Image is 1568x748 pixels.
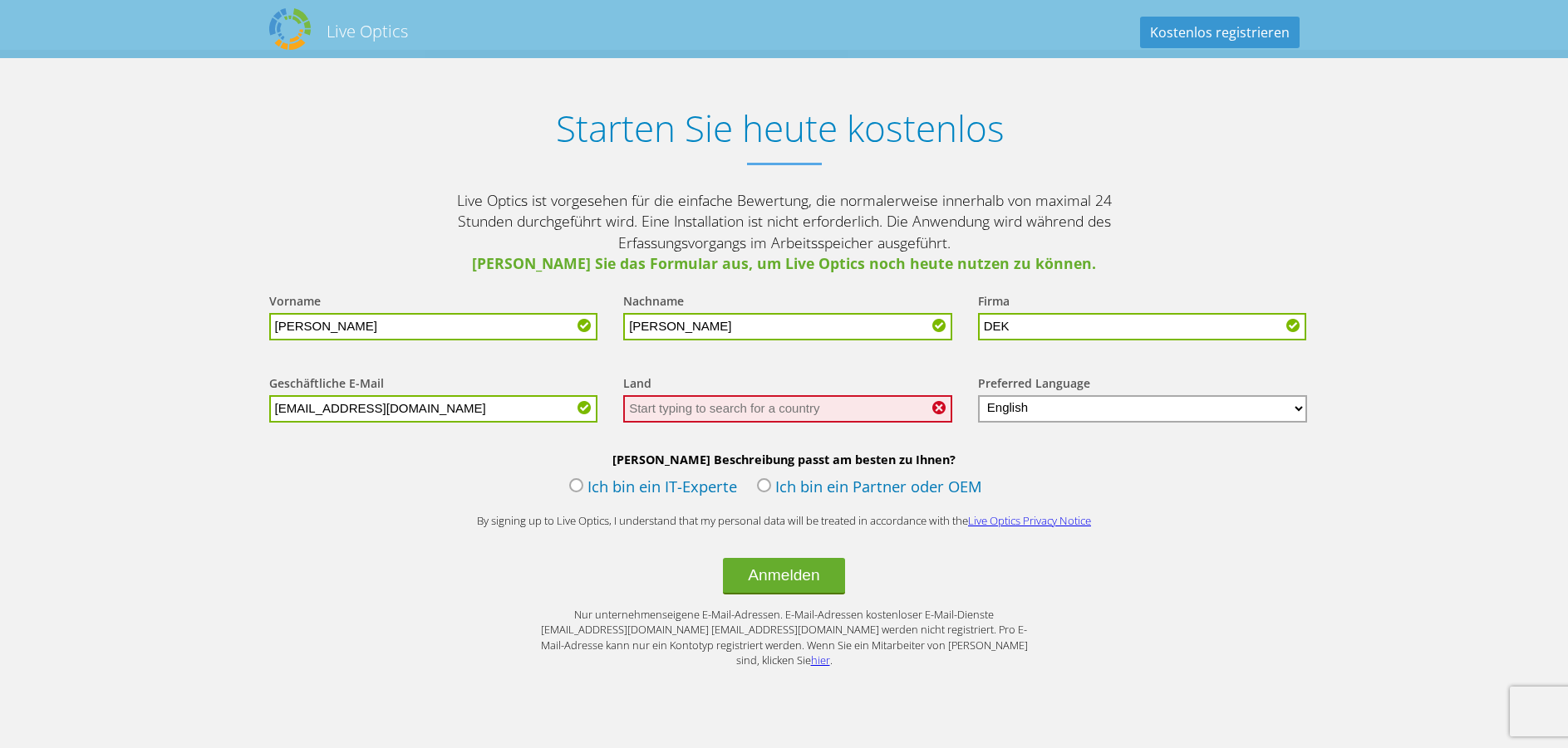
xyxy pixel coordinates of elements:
span: [PERSON_NAME] Sie das Formular aus, um Live Optics noch heute nutzen zu können. [452,253,1117,275]
label: Firma [978,293,1010,313]
input: Start typing to search for a country [623,395,952,423]
button: Anmelden [723,558,844,594]
label: Land [623,375,651,395]
a: hier [811,653,830,667]
label: Nachname [623,293,684,313]
h1: Starten Sie heute kostenlos [253,107,1308,149]
p: Nur unternehmenseigene E-Mail-Adressen. E-Mail-Adressen kostenloser E-Mail-Dienste [EMAIL_ADDRESS... [535,607,1034,668]
p: Live Optics ist vorgesehen für die einfache Bewertung, die normalerweise innerhalb von maximal 24... [452,190,1117,275]
label: Ich bin ein Partner oder OEM [757,476,982,501]
img: Dell Dpack [269,8,311,50]
b: [PERSON_NAME] Beschreibung passt am besten zu Ihnen? [253,452,1316,467]
label: Ich bin ein IT-Experte [569,476,737,501]
a: Kostenlos registrieren [1140,17,1300,48]
label: Geschäftliche E-Mail [269,375,384,395]
a: Live Optics Privacy Notice [968,513,1091,528]
label: Vorname [269,293,321,313]
p: By signing up to Live Optics, I understand that my personal data will be treated in accordance wi... [452,513,1117,529]
label: Preferred Language [978,375,1090,395]
h2: Live Optics [327,20,408,42]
